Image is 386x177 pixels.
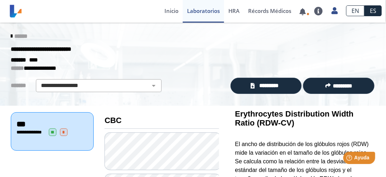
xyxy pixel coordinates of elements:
[235,109,354,127] b: Erythrocytes Distribution Width Ratio (RDW-CV)
[322,149,378,169] iframe: Help widget launcher
[228,7,239,14] span: HRA
[346,5,364,16] a: EN
[364,5,382,16] a: ES
[104,116,122,125] b: CBC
